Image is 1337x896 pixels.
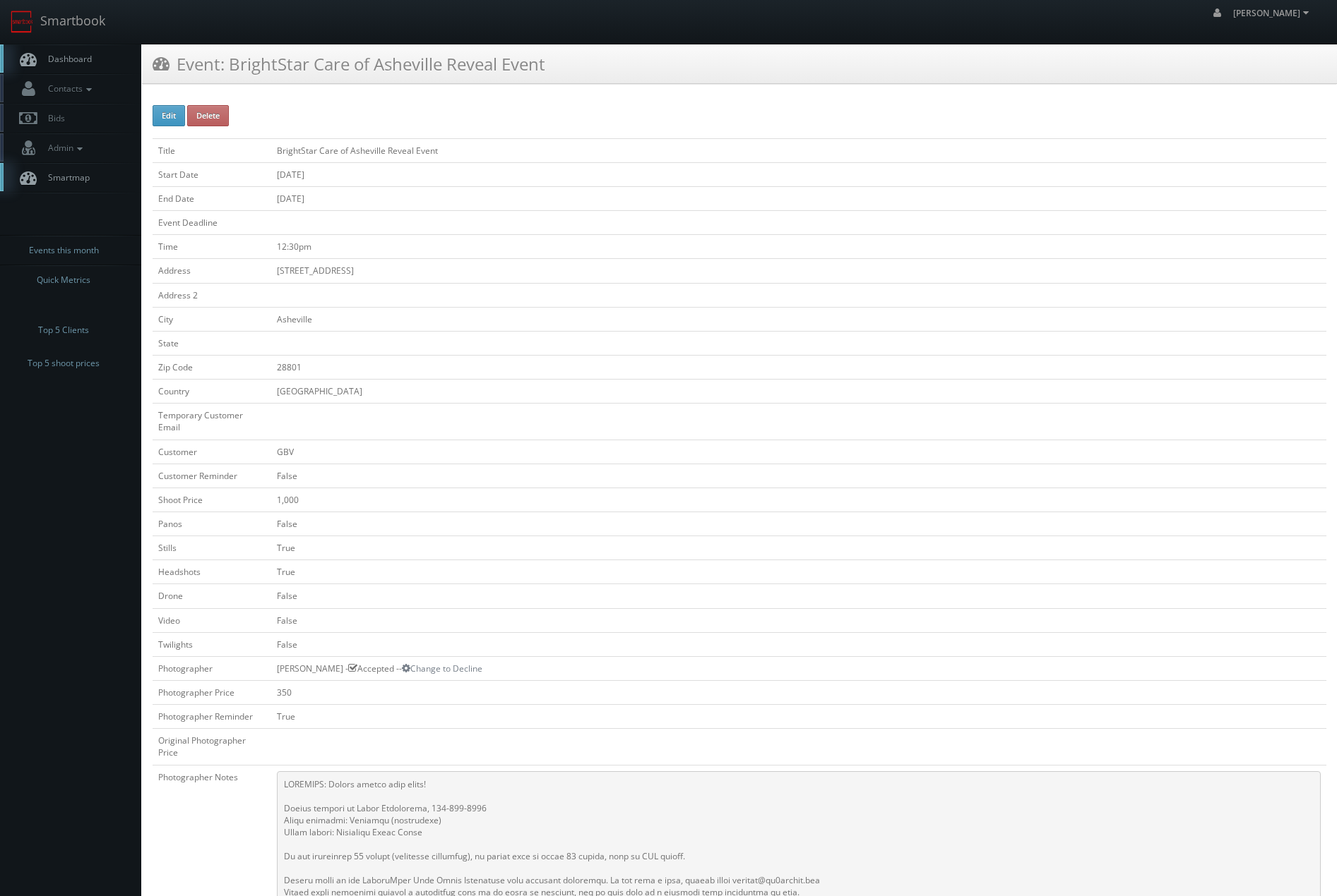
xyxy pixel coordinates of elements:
span: Quick Metrics [37,273,90,287]
td: Headshots [153,560,271,584]
td: Stills [153,536,271,560]
td: [DATE] [271,162,1326,186]
td: Photographer Reminder [153,705,271,729]
td: Address [153,259,271,283]
td: Photographer Price [153,680,271,704]
h3: Event: BrightStar Care of Asheville Reveal Event [153,52,545,76]
button: Edit [153,105,185,126]
td: False [271,608,1326,632]
span: Admin [41,142,86,154]
td: Asheville [271,307,1326,331]
td: GBV [271,440,1326,464]
button: Delete [187,105,229,126]
span: Dashboard [41,53,92,65]
td: Shoot Price [153,488,271,511]
span: Bids [41,112,65,124]
td: False [271,632,1326,656]
td: 350 [271,680,1326,704]
td: Drone [153,584,271,608]
td: Twilights [153,632,271,656]
span: [PERSON_NAME] [1233,7,1313,19]
td: False [271,511,1326,535]
td: Event Deadline [153,211,271,235]
td: State [153,331,271,355]
span: Top 5 shoot prices [28,356,100,370]
td: False [271,464,1326,488]
td: 1,000 [271,488,1326,511]
td: [GEOGRAPHIC_DATA] [271,380,1326,404]
td: BrightStar Care of Asheville Reveal Event [271,138,1326,162]
td: True [271,536,1326,560]
td: False [271,584,1326,608]
span: Contacts [41,83,95,95]
td: Original Photographer Price [153,729,271,765]
td: True [271,560,1326,584]
img: smartbook-logo.png [11,11,33,33]
td: 12:30pm [271,235,1326,259]
td: Time [153,235,271,259]
td: Country [153,380,271,404]
td: Customer [153,440,271,464]
td: Zip Code [153,355,271,379]
td: [DATE] [271,186,1326,210]
td: City [153,307,271,331]
td: Customer Reminder [153,464,271,488]
a: Change to Decline [402,662,482,674]
span: Top 5 Clients [38,323,89,337]
td: [PERSON_NAME] - Accepted -- [271,656,1326,680]
td: [STREET_ADDRESS] [271,259,1326,283]
td: Panos [153,511,271,535]
td: Address 2 [153,283,271,307]
td: Start Date [153,162,271,186]
td: Video [153,608,271,632]
span: Smartmap [41,171,90,183]
td: Title [153,138,271,162]
td: End Date [153,186,271,210]
td: 28801 [271,355,1326,379]
td: Photographer [153,656,271,680]
span: Events this month [29,243,99,258]
td: True [271,705,1326,729]
td: Temporary Customer Email [153,404,271,440]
